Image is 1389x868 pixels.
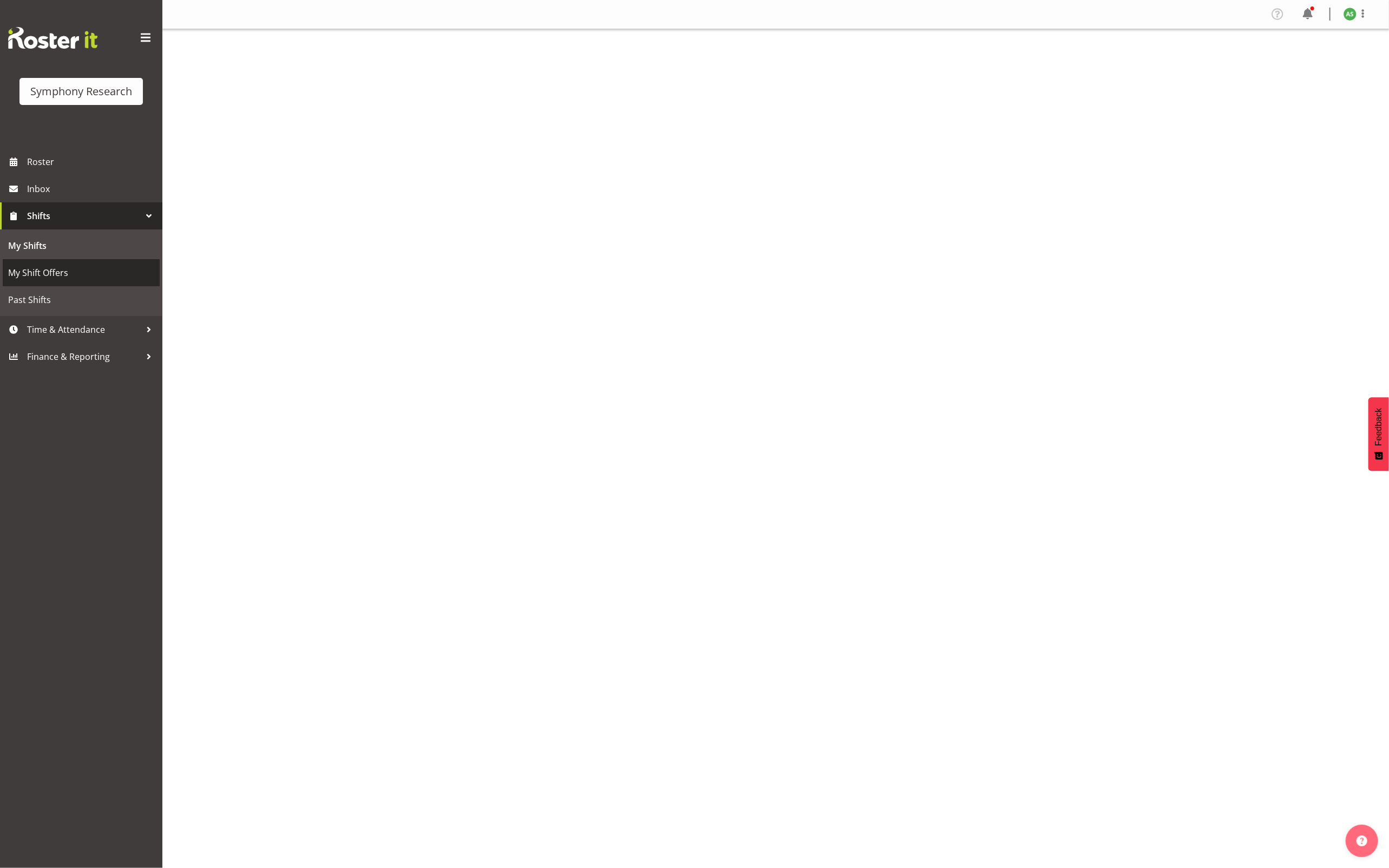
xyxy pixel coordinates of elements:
[27,181,157,197] span: Inbox
[30,83,132,100] div: Symphony Research
[8,265,154,281] span: My Shift Offers
[3,232,160,259] a: My Shifts
[1357,836,1367,846] img: help-xxl-2.png
[1368,397,1389,471] button: Feedback - Show survey
[1344,8,1357,21] img: ange-steiger11422.jpg
[1374,408,1384,446] span: Feedback
[27,348,141,365] span: Finance & Reporting
[27,321,141,338] span: Time & Attendance
[8,238,154,254] span: My Shifts
[3,259,160,286] a: My Shift Offers
[27,208,141,224] span: Shifts
[8,27,97,49] img: Rosterit website logo
[3,286,160,313] a: Past Shifts
[27,154,157,170] span: Roster
[8,292,154,308] span: Past Shifts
